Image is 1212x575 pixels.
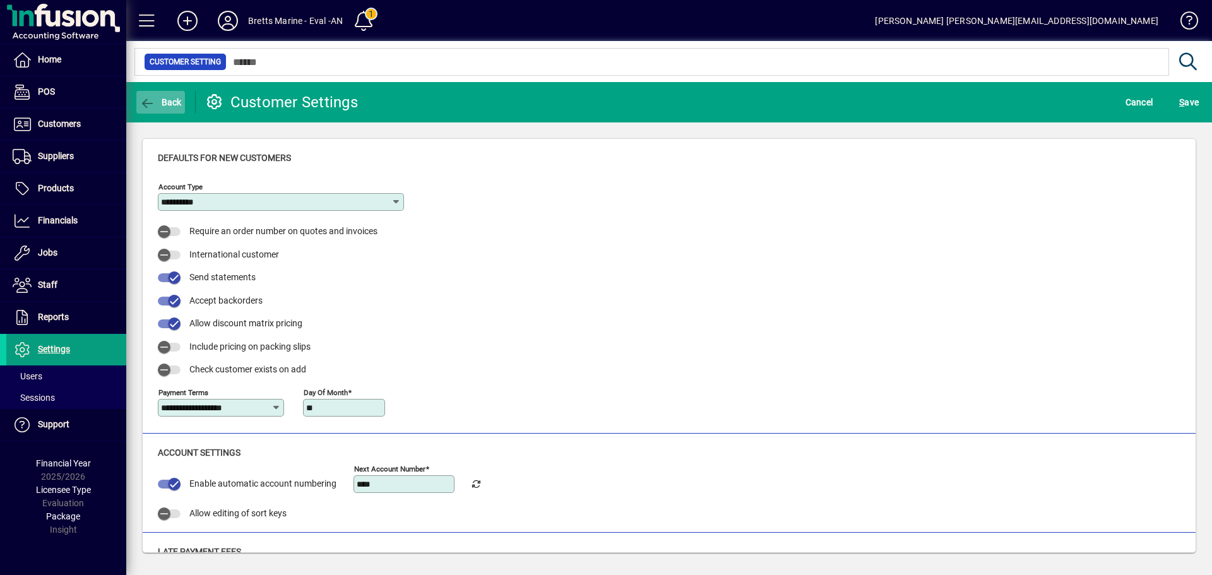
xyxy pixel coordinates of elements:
app-page-header-button: Back [126,91,196,114]
span: Defaults for new customers [158,153,291,163]
mat-label: Account Type [158,182,203,191]
span: POS [38,86,55,97]
span: Allow editing of sort keys [189,508,287,518]
span: Customers [38,119,81,129]
span: Suppliers [38,151,74,161]
span: ave [1179,92,1199,112]
a: Home [6,44,126,76]
a: Financials [6,205,126,237]
a: Jobs [6,237,126,269]
span: Users [13,371,42,381]
mat-label: Payment terms [158,388,208,396]
div: Customer Settings [205,92,358,112]
a: POS [6,76,126,108]
span: Require an order number on quotes and invoices [189,226,377,236]
a: Suppliers [6,141,126,172]
span: Staff [38,280,57,290]
span: Financials [38,215,78,225]
button: Save [1176,91,1202,114]
span: Cancel [1126,92,1153,112]
span: Accept backorders [189,295,263,305]
a: Support [6,409,126,441]
a: Sessions [6,387,126,408]
span: Sessions [13,393,55,403]
a: Users [6,365,126,387]
a: Reports [6,302,126,333]
div: [PERSON_NAME] [PERSON_NAME][EMAIL_ADDRESS][DOMAIN_NAME] [875,11,1158,31]
mat-label: Next Account number [354,464,425,473]
span: S [1179,97,1184,107]
button: Add [167,9,208,32]
span: Include pricing on packing slips [189,341,311,352]
a: Products [6,173,126,205]
span: Financial Year [36,458,91,468]
span: Enable automatic account numbering [189,478,336,489]
button: Back [136,91,185,114]
span: Account settings [158,448,241,458]
span: Jobs [38,247,57,258]
span: Back [140,97,182,107]
span: Package [46,511,80,521]
span: Send statements [189,272,256,282]
span: Support [38,419,69,429]
span: Settings [38,344,70,354]
a: Staff [6,270,126,301]
mat-label: Day of month [304,388,348,396]
span: Home [38,54,61,64]
span: Reports [38,312,69,322]
span: Late payment fees [158,547,241,557]
div: Bretts Marine - Eval -AN [248,11,343,31]
span: Customer Setting [150,56,221,68]
a: Customers [6,109,126,140]
span: Licensee Type [36,485,91,495]
span: International customer [189,249,279,259]
span: Allow discount matrix pricing [189,318,302,328]
span: Products [38,183,74,193]
a: Knowledge Base [1171,3,1196,44]
span: Check customer exists on add [189,364,306,374]
button: Profile [208,9,248,32]
button: Cancel [1122,91,1156,114]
